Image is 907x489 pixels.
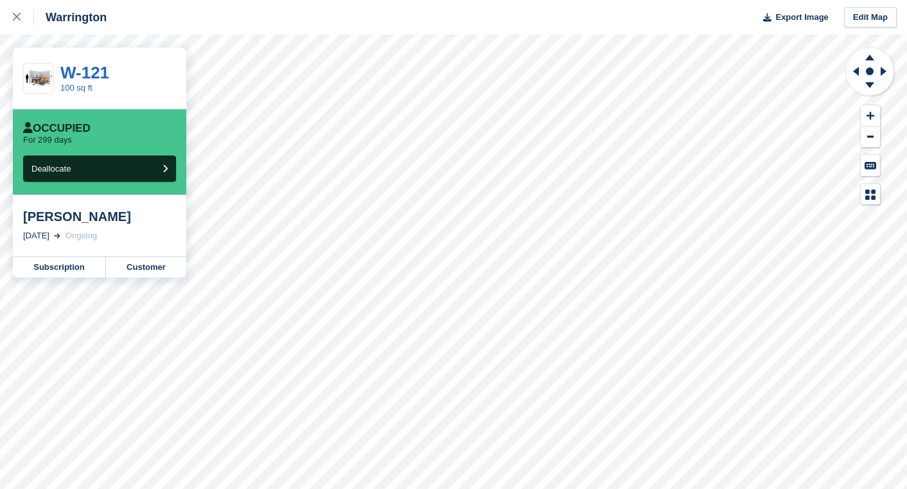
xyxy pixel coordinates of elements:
div: Warrington [34,10,107,25]
span: Deallocate [31,164,71,173]
button: Zoom In [861,105,880,127]
a: Edit Map [844,7,897,28]
button: Keyboard Shortcuts [861,155,880,176]
a: Customer [106,257,186,278]
span: Export Image [775,11,828,24]
button: Export Image [755,7,829,28]
div: Ongoing [66,229,97,242]
div: Occupied [23,122,91,135]
button: Map Legend [861,184,880,205]
img: 100.jpg [24,67,53,90]
button: Zoom Out [861,127,880,148]
p: For 299 days [23,135,72,145]
a: 100 sq ft [60,83,92,93]
div: [PERSON_NAME] [23,209,176,224]
button: Deallocate [23,156,176,182]
img: arrow-right-light-icn-cde0832a797a2874e46488d9cf13f60e5c3a73dbe684e267c42b8395dfbc2abf.svg [54,233,60,238]
a: W-121 [60,63,109,82]
div: [DATE] [23,229,49,242]
a: Subscription [13,257,106,278]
